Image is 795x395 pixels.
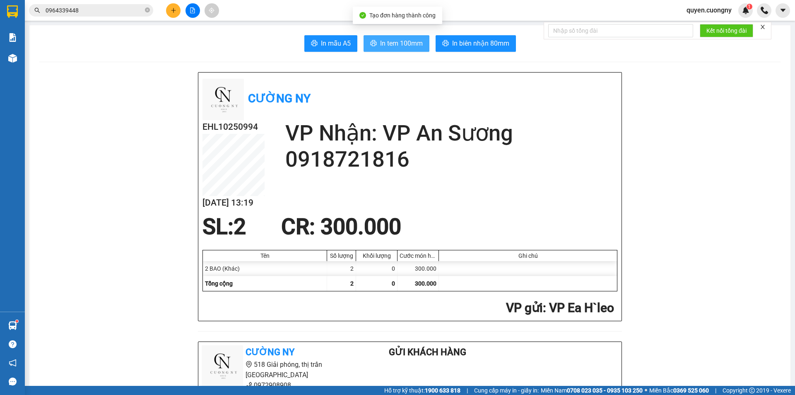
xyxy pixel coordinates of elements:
span: Hỗ trợ kỹ thuật: [384,386,460,395]
div: 30.000 [70,53,130,65]
span: 0 [392,280,395,287]
b: Cường Ny [246,347,294,357]
span: 300.000 [415,280,436,287]
div: VP Ea H`leo [7,7,65,27]
div: Cước món hàng [400,252,436,259]
span: ⚪️ [645,389,647,392]
span: | [715,386,716,395]
span: Tổng cộng [205,280,233,287]
img: logo.jpg [202,79,244,120]
img: icon-new-feature [742,7,749,14]
button: Kết nối tổng đài [700,24,753,37]
span: SL: [202,214,234,240]
h2: EHL10250994 [202,120,265,134]
input: Tìm tên, số ĐT hoặc mã đơn [46,6,143,15]
h2: 0918721816 [285,146,617,172]
span: environment [246,361,252,368]
h2: VP Nhận: VP An Sương [285,120,617,146]
div: Tên [205,252,325,259]
div: Khối lượng [358,252,395,259]
button: printerIn tem 100mm [364,35,429,52]
div: Số lượng [329,252,354,259]
span: VP gửi [506,300,543,315]
div: 0765888857 [7,27,65,39]
li: 518 Giải phóng, thị trấn [GEOGRAPHIC_DATA] [202,359,356,380]
span: copyright [749,388,755,393]
span: Tạo đơn hàng thành công [369,12,436,19]
button: plus [166,3,181,18]
li: 0972908908 [202,380,356,390]
span: question-circle [9,340,17,348]
sup: 1 [747,4,752,10]
span: close [760,24,766,30]
span: quyen.cuongny [680,5,738,15]
button: printerIn biên nhận 80mm [436,35,516,52]
span: Nhận: [71,8,91,17]
img: logo-vxr [7,5,18,18]
span: aim [209,7,214,13]
button: aim [205,3,219,18]
span: Cung cấp máy in - giấy in: [474,386,539,395]
span: CC : [70,56,81,64]
span: printer [311,40,318,48]
div: 0 [356,261,397,276]
span: close-circle [145,7,150,12]
span: message [9,378,17,385]
span: 2 [234,214,246,240]
input: Nhập số tổng đài [548,24,693,37]
button: printerIn mẫu A5 [304,35,357,52]
strong: 0369 525 060 [673,387,709,394]
sup: 1 [16,320,18,322]
div: Khánh [71,27,129,37]
h2: : VP Ea H`leo [202,300,614,317]
span: close-circle [145,7,150,15]
span: plus [171,7,176,13]
span: caret-down [779,7,787,14]
h2: [DATE] 13:19 [202,196,265,210]
div: 0935353805 [71,37,129,48]
span: printer [370,40,377,48]
button: file-add [185,3,200,18]
b: Gửi khách hàng [389,347,466,357]
span: Kết nối tổng đài [706,26,747,35]
span: Gửi: [7,8,20,17]
span: 1 [748,4,751,10]
span: In mẫu A5 [321,38,351,48]
span: Miền Bắc [649,386,709,395]
img: warehouse-icon [8,321,17,330]
span: search [34,7,40,13]
img: warehouse-icon [8,54,17,63]
span: check-circle [359,12,366,19]
span: In biên nhận 80mm [452,38,509,48]
div: VP An Sương [71,7,129,27]
span: phone [246,382,252,388]
span: file-add [190,7,195,13]
div: 300.000 [397,261,439,276]
b: Cường Ny [248,92,311,105]
span: 2 [350,280,354,287]
span: | [467,386,468,395]
img: logo.jpg [202,345,243,387]
div: 2 [327,261,356,276]
span: In tem 100mm [380,38,423,48]
span: printer [442,40,449,48]
span: Miền Nam [541,386,643,395]
strong: 0708 023 035 - 0935 103 250 [567,387,643,394]
button: caret-down [776,3,790,18]
img: solution-icon [8,33,17,42]
strong: 1900 633 818 [425,387,460,394]
div: Ghi chú [441,252,615,259]
div: 2 BAO (Khác) [203,261,327,276]
img: phone-icon [761,7,768,14]
span: CR : 300.000 [281,214,401,240]
span: notification [9,359,17,367]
